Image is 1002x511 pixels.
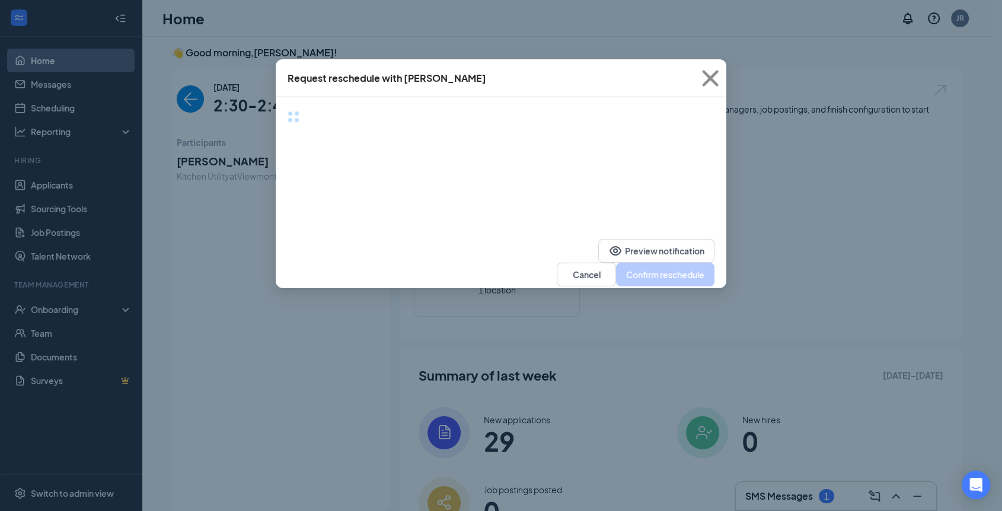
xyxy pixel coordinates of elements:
button: Cancel [557,263,616,286]
button: Confirm reschedule [616,263,714,286]
button: EyePreview notification [598,239,714,263]
div: Request reschedule with [PERSON_NAME] [288,72,486,85]
svg: Cross [694,62,726,94]
div: Open Intercom Messenger [962,471,990,499]
button: Close [694,59,726,97]
svg: Eye [608,244,623,258]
